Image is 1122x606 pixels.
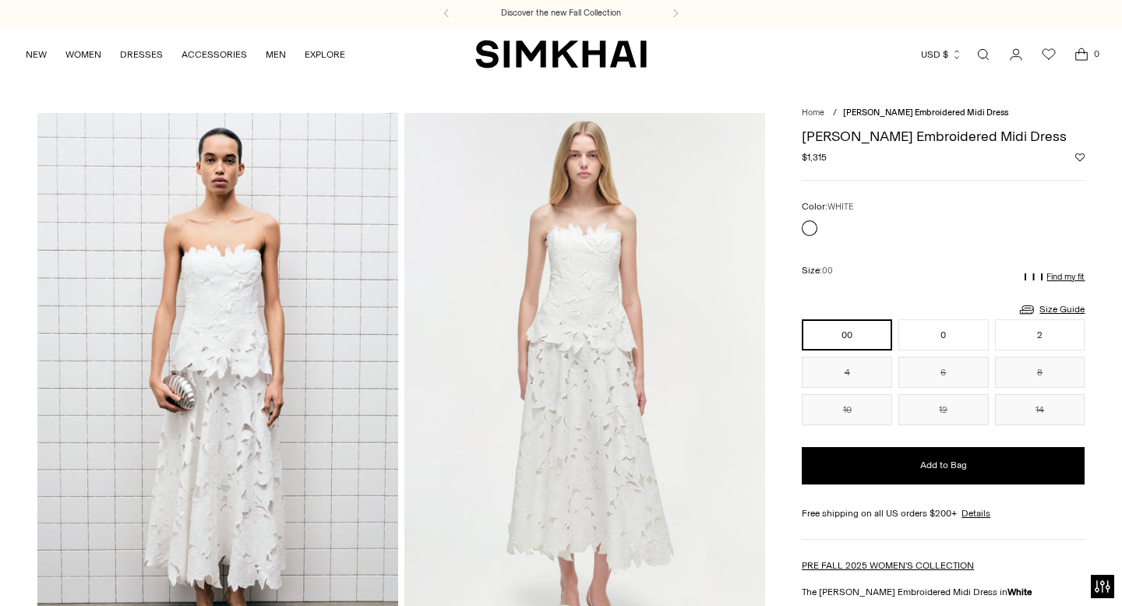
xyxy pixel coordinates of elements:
nav: breadcrumbs [802,107,1085,120]
a: PRE FALL 2025 WOMEN'S COLLECTION [802,560,974,571]
a: WOMEN [65,37,101,72]
button: 8 [995,357,1085,388]
label: Size: [802,263,833,278]
button: 12 [898,394,989,425]
a: Details [961,506,990,520]
div: / [833,107,837,120]
button: 00 [802,319,892,351]
a: DRESSES [120,37,163,72]
a: ACCESSORIES [182,37,247,72]
a: EXPLORE [305,37,345,72]
div: Free shipping on all US orders $200+ [802,506,1085,520]
a: Wishlist [1033,39,1064,70]
a: Discover the new Fall Collection [501,7,621,19]
a: Open search modal [968,39,999,70]
button: 4 [802,357,892,388]
a: Open cart modal [1066,39,1097,70]
p: The [PERSON_NAME] Embroidered Midi Dress in [802,585,1085,599]
button: 6 [898,357,989,388]
label: Color: [802,199,853,214]
button: Add to Bag [802,447,1085,484]
span: 0 [1089,47,1103,61]
h1: [PERSON_NAME] Embroidered Midi Dress [802,129,1085,143]
a: SIMKHAI [475,39,647,69]
strong: White [1007,587,1032,597]
a: Go to the account page [1000,39,1032,70]
span: [PERSON_NAME] Embroidered Midi Dress [843,107,1008,118]
button: 2 [995,319,1085,351]
button: Add to Wishlist [1075,153,1085,162]
a: MEN [266,37,286,72]
a: Home [802,107,824,118]
button: 14 [995,394,1085,425]
button: 0 [898,319,989,351]
span: Add to Bag [920,459,967,472]
button: 10 [802,394,892,425]
a: Size Guide [1018,300,1085,319]
span: WHITE [827,202,853,212]
a: NEW [26,37,47,72]
span: 00 [822,266,833,276]
span: $1,315 [802,150,827,164]
button: USD $ [921,37,962,72]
